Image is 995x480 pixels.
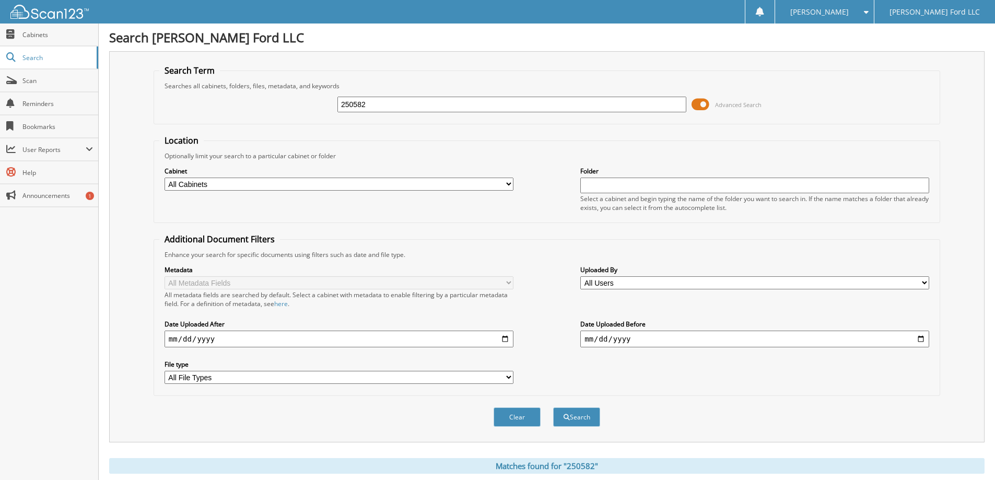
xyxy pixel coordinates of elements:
[10,5,89,19] img: scan123-logo-white.svg
[22,191,93,200] span: Announcements
[165,167,513,175] label: Cabinet
[22,145,86,154] span: User Reports
[580,265,929,274] label: Uploaded By
[22,76,93,85] span: Scan
[715,101,762,109] span: Advanced Search
[580,167,929,175] label: Folder
[109,458,985,474] div: Matches found for "250582"
[494,407,541,427] button: Clear
[86,192,94,200] div: 1
[159,233,280,245] legend: Additional Document Filters
[580,320,929,329] label: Date Uploaded Before
[790,9,849,15] span: [PERSON_NAME]
[22,53,91,62] span: Search
[165,331,513,347] input: start
[159,65,220,76] legend: Search Term
[159,151,934,160] div: Optionally limit your search to a particular cabinet or folder
[165,360,513,369] label: File type
[165,265,513,274] label: Metadata
[553,407,600,427] button: Search
[159,135,204,146] legend: Location
[159,250,934,259] div: Enhance your search for specific documents using filters such as date and file type.
[109,29,985,46] h1: Search [PERSON_NAME] Ford LLC
[274,299,288,308] a: here
[580,194,929,212] div: Select a cabinet and begin typing the name of the folder you want to search in. If the name match...
[22,122,93,131] span: Bookmarks
[580,331,929,347] input: end
[889,9,980,15] span: [PERSON_NAME] Ford LLC
[165,290,513,308] div: All metadata fields are searched by default. Select a cabinet with metadata to enable filtering b...
[159,81,934,90] div: Searches all cabinets, folders, files, metadata, and keywords
[22,168,93,177] span: Help
[22,99,93,108] span: Reminders
[165,320,513,329] label: Date Uploaded After
[22,30,93,39] span: Cabinets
